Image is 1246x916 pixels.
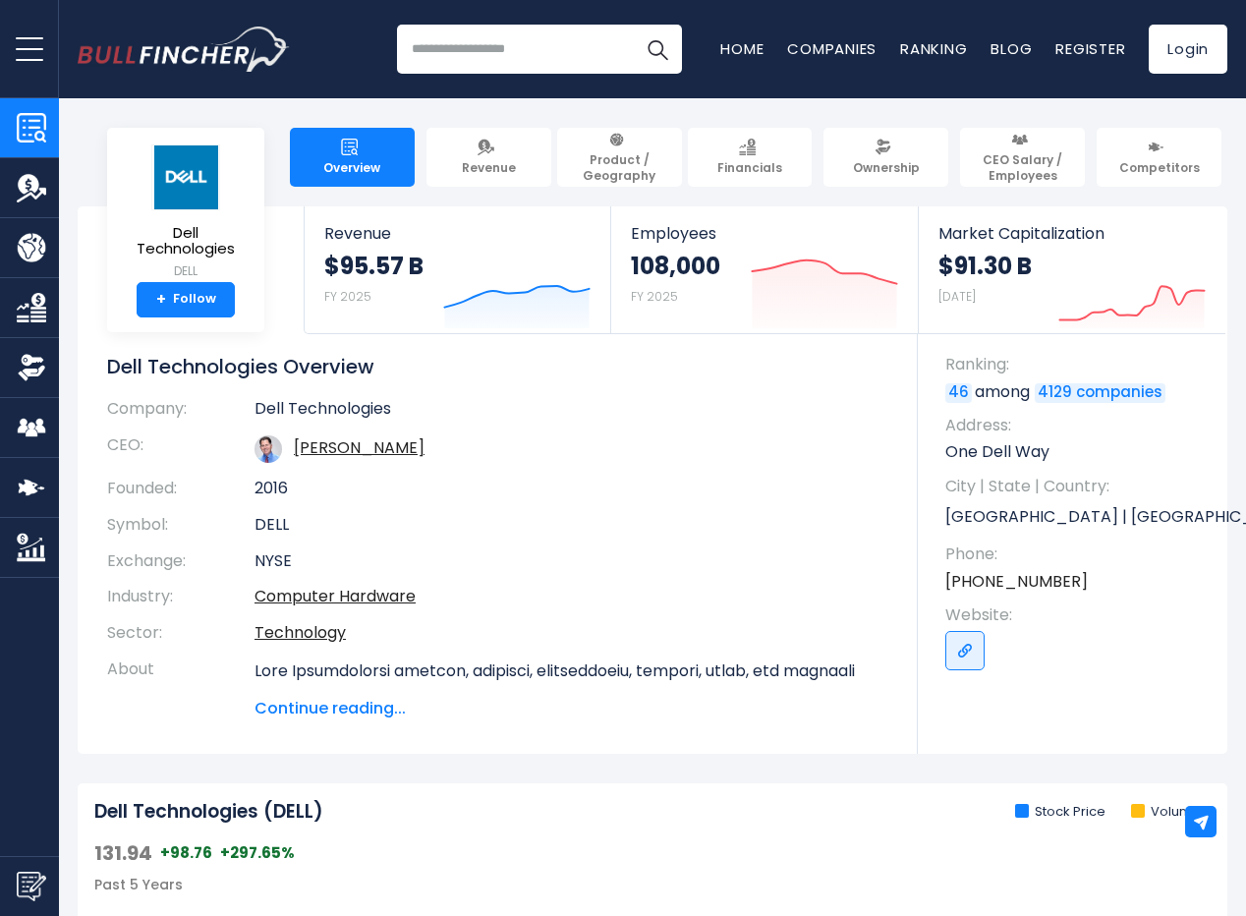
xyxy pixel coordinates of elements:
[255,507,888,544] td: DELL
[107,579,255,615] th: Industry:
[557,128,682,187] a: Product / Geography
[94,875,183,894] span: Past 5 Years
[945,441,1208,463] p: One Dell Way
[823,128,948,187] a: Ownership
[107,428,255,471] th: CEO:
[633,25,682,74] button: Search
[900,38,967,59] a: Ranking
[107,507,255,544] th: Symbol:
[107,399,255,428] th: Company:
[255,435,282,463] img: michael-dell.jpg
[137,282,235,317] a: +Follow
[305,206,610,333] a: Revenue $95.57 B FY 2025
[611,206,917,333] a: Employees 108,000 FY 2025
[160,843,212,863] span: +98.76
[78,27,290,72] img: Bullfincher logo
[255,697,888,720] span: Continue reading...
[324,251,424,281] strong: $95.57 B
[945,502,1208,532] p: [GEOGRAPHIC_DATA] | [GEOGRAPHIC_DATA] | US
[107,544,255,580] th: Exchange:
[720,38,764,59] a: Home
[566,152,673,183] span: Product / Geography
[426,128,551,187] a: Revenue
[631,224,897,243] span: Employees
[123,225,249,258] span: Dell Technologies
[255,621,346,644] a: Technology
[1055,38,1125,59] a: Register
[945,476,1208,497] span: City | State | Country:
[717,160,782,176] span: Financials
[1131,804,1201,821] li: Volume
[1097,128,1221,187] a: Competitors
[107,354,888,379] h1: Dell Technologies Overview
[462,160,516,176] span: Revenue
[94,800,323,825] h2: Dell Technologies (DELL)
[122,143,250,282] a: Dell Technologies DELL
[945,604,1208,626] span: Website:
[945,631,985,670] a: Go to link
[123,262,249,280] small: DELL
[945,415,1208,436] span: Address:
[853,160,920,176] span: Ownership
[969,152,1076,183] span: CEO Salary / Employees
[1035,383,1165,403] a: 4129 companies
[938,251,1032,281] strong: $91.30 B
[787,38,877,59] a: Companies
[107,471,255,507] th: Founded:
[945,544,1208,565] span: Phone:
[945,571,1088,593] a: [PHONE_NUMBER]
[255,585,416,607] a: Computer Hardware
[1015,804,1105,821] li: Stock Price
[688,128,813,187] a: Financials
[945,381,1208,403] p: among
[220,843,295,863] span: +297.65%
[1149,25,1227,74] a: Login
[323,160,380,176] span: Overview
[255,544,888,580] td: NYSE
[107,615,255,652] th: Sector:
[107,652,255,720] th: About
[960,128,1085,187] a: CEO Salary / Employees
[324,288,371,305] small: FY 2025
[156,291,166,309] strong: +
[94,840,152,866] span: 131.94
[945,383,972,403] a: 46
[631,251,720,281] strong: 108,000
[938,224,1206,243] span: Market Capitalization
[255,399,888,428] td: Dell Technologies
[919,206,1225,333] a: Market Capitalization $91.30 B [DATE]
[290,128,415,187] a: Overview
[324,224,591,243] span: Revenue
[991,38,1032,59] a: Blog
[1119,160,1200,176] span: Competitors
[17,353,46,382] img: Ownership
[294,436,425,459] a: ceo
[938,288,976,305] small: [DATE]
[631,288,678,305] small: FY 2025
[78,27,289,72] a: Go to homepage
[945,354,1208,375] span: Ranking:
[255,471,888,507] td: 2016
